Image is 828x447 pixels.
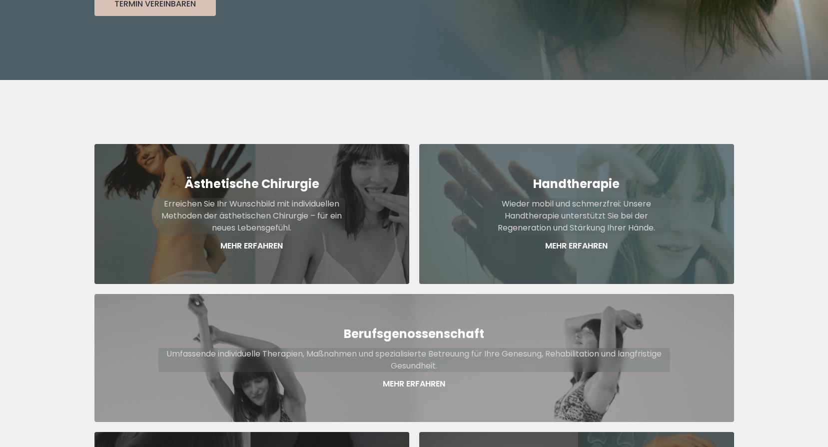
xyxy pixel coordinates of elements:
[158,240,345,252] p: Mehr Erfahren
[158,198,345,234] p: Erreichen Sie Ihr Wunschbild mit individuellen Methoden der ästhetischen Chirurgie – für ein neue...
[483,240,670,252] p: Mehr Erfahren
[419,144,734,284] a: HandtherapieWieder mobil und schmerzfrei: Unsere Handtherapie unterstützt Sie bei der Regeneratio...
[94,144,409,284] a: Ästhetische ChirurgieErreichen Sie Ihr Wunschbild mit individuellen Methoden der ästhetischen Chi...
[94,294,734,422] a: BerufsgenossenschaftUmfassende individuelle Therapien, Maßnahmen und spezialisierte Betreuung für...
[533,175,620,192] strong: Handtherapie
[184,175,319,192] strong: Ästhetische Chirurgie
[158,378,670,390] p: Mehr Erfahren
[158,348,670,372] p: Umfassende individuelle Therapien, Maßnahmen und spezialisierte Betreuung für Ihre Genesung, Reha...
[344,325,484,342] strong: Berufsgenossenschaft
[483,198,670,234] p: Wieder mobil und schmerzfrei: Unsere Handtherapie unterstützt Sie bei der Regeneration und Stärku...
